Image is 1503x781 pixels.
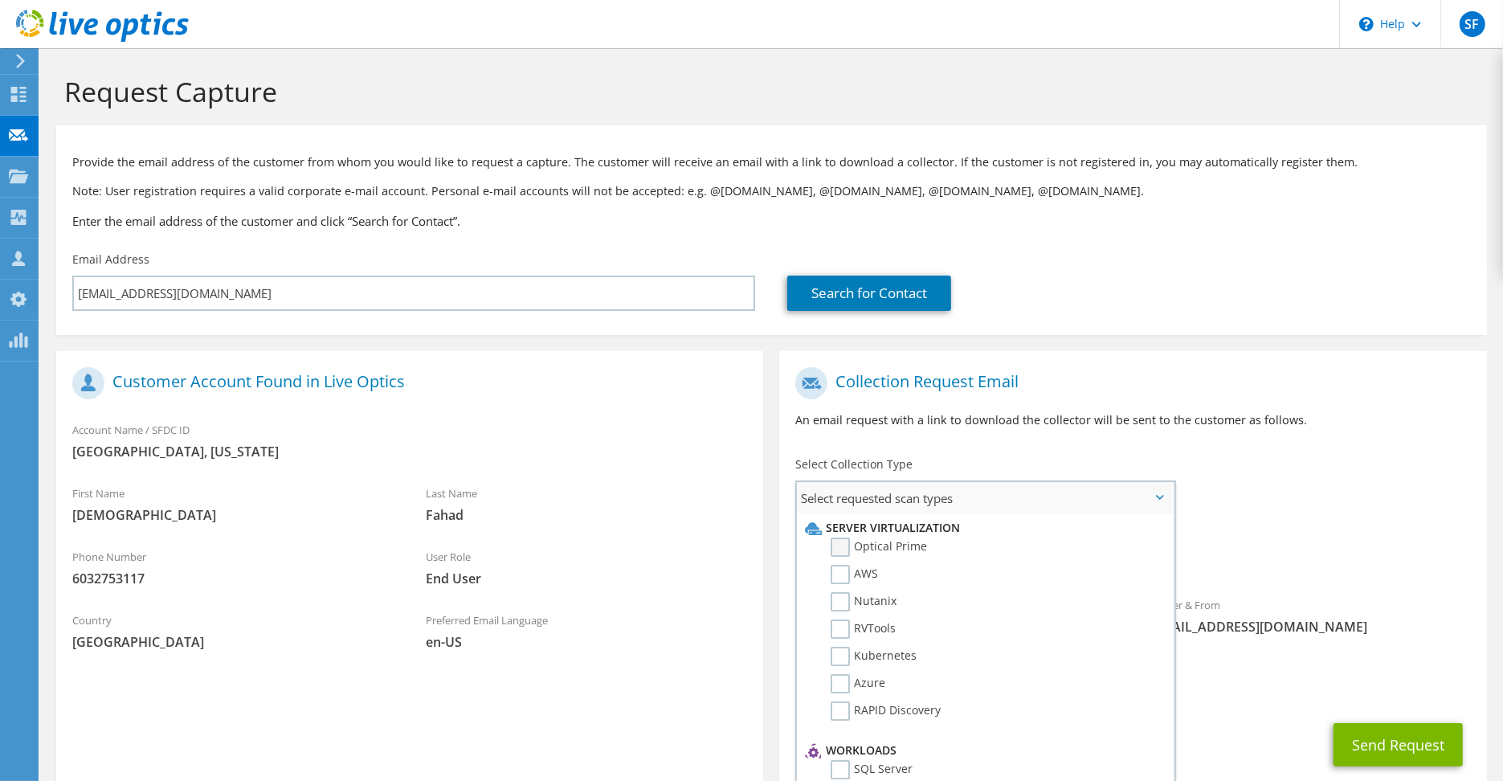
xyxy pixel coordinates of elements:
[831,592,896,611] label: Nutanix
[426,633,747,651] span: en-US
[410,603,763,659] div: Preferred Email Language
[831,538,927,557] label: Optical Prime
[831,674,885,693] label: Azure
[56,476,410,532] div: First Name
[801,518,1166,538] li: Server Virtualization
[410,540,763,595] div: User Role
[1460,11,1485,37] span: SF
[831,619,896,639] label: RVTools
[1334,723,1463,767] button: Send Request
[831,647,917,666] label: Kubernetes
[831,565,878,584] label: AWS
[831,760,913,779] label: SQL Server
[72,633,394,651] span: [GEOGRAPHIC_DATA]
[72,212,1471,230] h3: Enter the email address of the customer and click “Search for Contact”.
[831,701,941,721] label: RAPID Discovery
[1133,588,1487,644] div: Sender & From
[795,367,1462,399] h1: Collection Request Email
[779,588,1133,644] div: To
[779,652,1486,707] div: CC & Reply To
[426,570,747,587] span: End User
[56,413,763,468] div: Account Name / SFDC ID
[72,182,1471,200] p: Note: User registration requires a valid corporate e-mail account. Personal e-mail accounts will ...
[1150,618,1471,636] span: [EMAIL_ADDRESS][DOMAIN_NAME]
[56,540,410,595] div: Phone Number
[779,521,1486,580] div: Requested Collections
[797,482,1174,514] span: Select requested scan types
[64,75,1471,108] h1: Request Capture
[72,153,1471,171] p: Provide the email address of the customer from whom you would like to request a capture. The cust...
[72,443,747,460] span: [GEOGRAPHIC_DATA], [US_STATE]
[787,276,951,311] a: Search for Contact
[72,367,739,399] h1: Customer Account Found in Live Optics
[410,476,763,532] div: Last Name
[72,251,149,268] label: Email Address
[72,506,394,524] span: [DEMOGRAPHIC_DATA]
[795,456,913,472] label: Select Collection Type
[72,570,394,587] span: 6032753117
[801,741,1166,760] li: Workloads
[426,506,747,524] span: Fahad
[56,603,410,659] div: Country
[1359,17,1374,31] svg: \n
[795,411,1470,429] p: An email request with a link to download the collector will be sent to the customer as follows.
